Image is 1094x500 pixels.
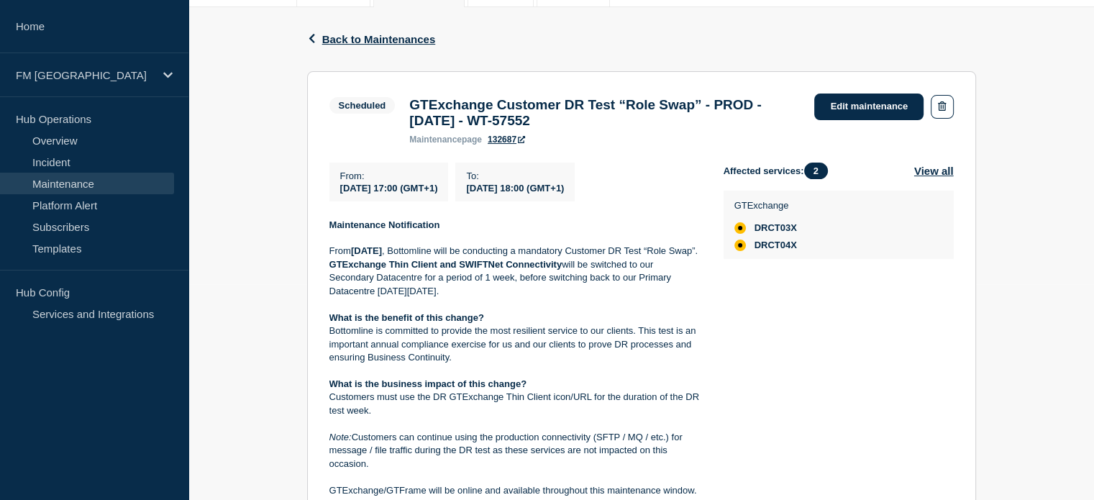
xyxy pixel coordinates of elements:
[16,69,154,81] p: FM [GEOGRAPHIC_DATA]
[329,431,701,471] p: Customers can continue using the production connectivity (SFTP / MQ / etc.) for message / file tr...
[329,378,527,389] strong: What is the business impact of this change?
[322,33,436,45] span: Back to Maintenances
[488,135,525,145] a: 132687
[329,97,396,114] span: Scheduled
[351,245,382,256] strong: [DATE]
[409,97,800,129] h3: GTExchange Customer DR Test “Role Swap” - PROD - [DATE] - WT-57552
[804,163,828,179] span: 2
[329,259,562,270] strong: GTExchange Thin Client and SWIFTNet Connectivity
[914,163,954,179] button: View all
[329,484,701,497] p: GTExchange/GTFrame will be online and available throughout this maintenance window.
[329,258,701,298] p: will be switched to our Secondary Datacentre for a period of 1 week, before switching back to our...
[329,312,484,323] strong: What is the benefit of this change?
[466,183,564,194] span: [DATE] 18:00 (GMT+1)
[734,240,746,251] div: affected
[340,183,438,194] span: [DATE] 17:00 (GMT+1)
[734,200,797,211] p: GTExchange
[724,163,835,179] span: Affected services:
[466,171,564,181] p: To :
[307,33,436,45] button: Back to Maintenances
[814,94,924,120] a: Edit maintenance
[329,245,701,258] p: From , Bottomline will be conducting a mandatory Customer DR Test “Role Swap”.
[409,135,482,145] p: page
[329,219,440,230] strong: Maintenance Notification
[329,391,701,417] p: Customers must use the DR GTExchange Thin Client icon/URL for the duration of the DR test week.
[340,171,438,181] p: From :
[734,222,746,234] div: affected
[755,240,797,251] span: DRCT04X
[329,324,701,364] p: Bottomline is committed to provide the most resilient service to our clients. This test is an imp...
[409,135,462,145] span: maintenance
[329,432,352,442] em: Note:
[755,222,797,234] span: DRCT03X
